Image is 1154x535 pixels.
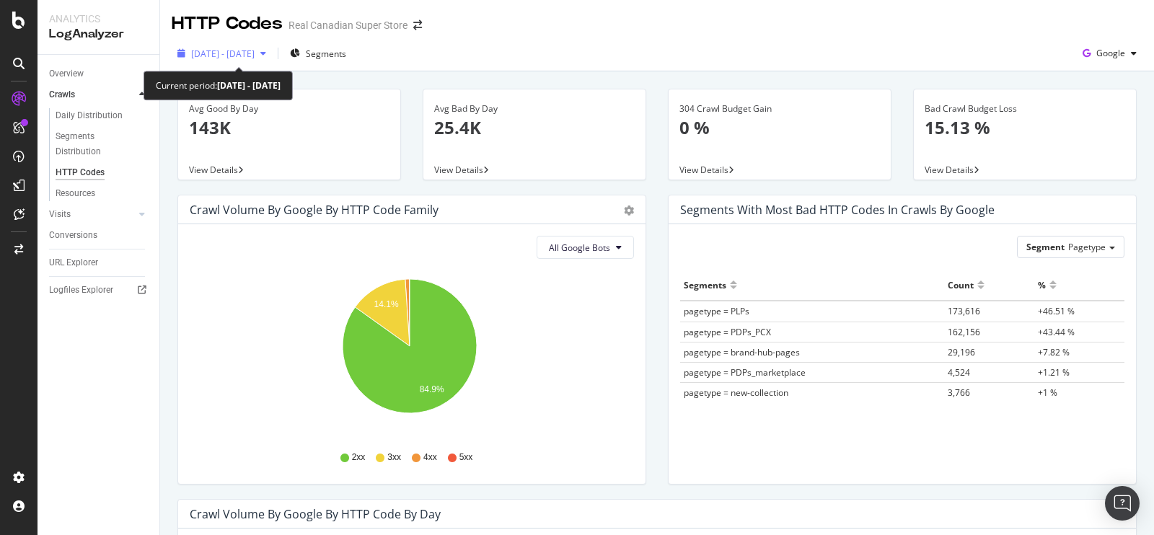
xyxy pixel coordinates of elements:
div: Avg Bad By Day [434,102,635,115]
span: +43.44 % [1038,326,1075,338]
span: View Details [925,164,974,176]
div: Conversions [49,228,97,243]
div: gear [624,205,634,216]
p: 25.4K [434,115,635,140]
span: 4,524 [948,366,970,379]
b: [DATE] - [DATE] [217,79,281,92]
span: pagetype = PDPs_marketplace [684,366,806,379]
span: [DATE] - [DATE] [191,48,255,60]
p: 143K [189,115,389,140]
div: arrow-right-arrow-left [413,20,422,30]
div: Analytics [49,12,148,26]
div: LogAnalyzer [49,26,148,43]
span: pagetype = PLPs [684,305,749,317]
a: Overview [49,66,149,81]
span: Pagetype [1068,241,1106,253]
span: Google [1096,47,1125,59]
span: +1.21 % [1038,366,1070,379]
div: Open Intercom Messenger [1105,486,1140,521]
div: Count [948,273,974,296]
div: % [1038,273,1046,296]
span: All Google Bots [549,242,610,254]
span: pagetype = PDPs_PCX [684,326,771,338]
a: Conversions [49,228,149,243]
div: URL Explorer [49,255,98,270]
span: View Details [189,164,238,176]
a: Logfiles Explorer [49,283,149,298]
span: +1 % [1038,386,1057,399]
a: Crawls [49,87,135,102]
span: 29,196 [948,346,975,358]
span: 4xx [423,451,437,464]
div: HTTP Codes [172,12,283,36]
a: URL Explorer [49,255,149,270]
div: Visits [49,207,71,222]
button: [DATE] - [DATE] [172,42,272,65]
div: Crawls [49,87,75,102]
div: HTTP Codes [56,165,105,180]
span: Segments [306,48,346,60]
svg: A chart. [190,270,629,438]
span: +46.51 % [1038,305,1075,317]
div: Daily Distribution [56,108,123,123]
span: View Details [434,164,483,176]
span: 5xx [459,451,473,464]
text: 14.1% [374,299,399,309]
div: Current period: [156,77,281,94]
a: Daily Distribution [56,108,149,123]
span: 173,616 [948,305,980,317]
span: pagetype = new-collection [684,386,788,399]
div: Segments [684,273,726,296]
span: Segment [1026,241,1065,253]
div: Crawl Volume by google by HTTP Code by Day [190,507,441,521]
span: 3xx [387,451,401,464]
div: Segments Distribution [56,129,136,159]
span: pagetype = brand-hub-pages [684,346,800,358]
button: All Google Bots [537,236,634,259]
button: Google [1077,42,1142,65]
div: Logfiles Explorer [49,283,113,298]
div: Crawl Volume by google by HTTP Code Family [190,203,439,217]
div: Resources [56,186,95,201]
p: 15.13 % [925,115,1125,140]
text: 84.9% [420,384,444,394]
div: Overview [49,66,84,81]
div: 304 Crawl Budget Gain [679,102,880,115]
p: 0 % [679,115,880,140]
div: Bad Crawl Budget Loss [925,102,1125,115]
div: Segments with most bad HTTP codes in Crawls by google [680,203,995,217]
span: +7.82 % [1038,346,1070,358]
a: HTTP Codes [56,165,149,180]
a: Resources [56,186,149,201]
a: Segments Distribution [56,129,149,159]
span: View Details [679,164,728,176]
span: 162,156 [948,326,980,338]
span: 2xx [352,451,366,464]
a: Visits [49,207,135,222]
button: Segments [284,42,352,65]
span: 3,766 [948,386,970,399]
div: Real Canadian Super Store [288,18,408,32]
div: Avg Good By Day [189,102,389,115]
